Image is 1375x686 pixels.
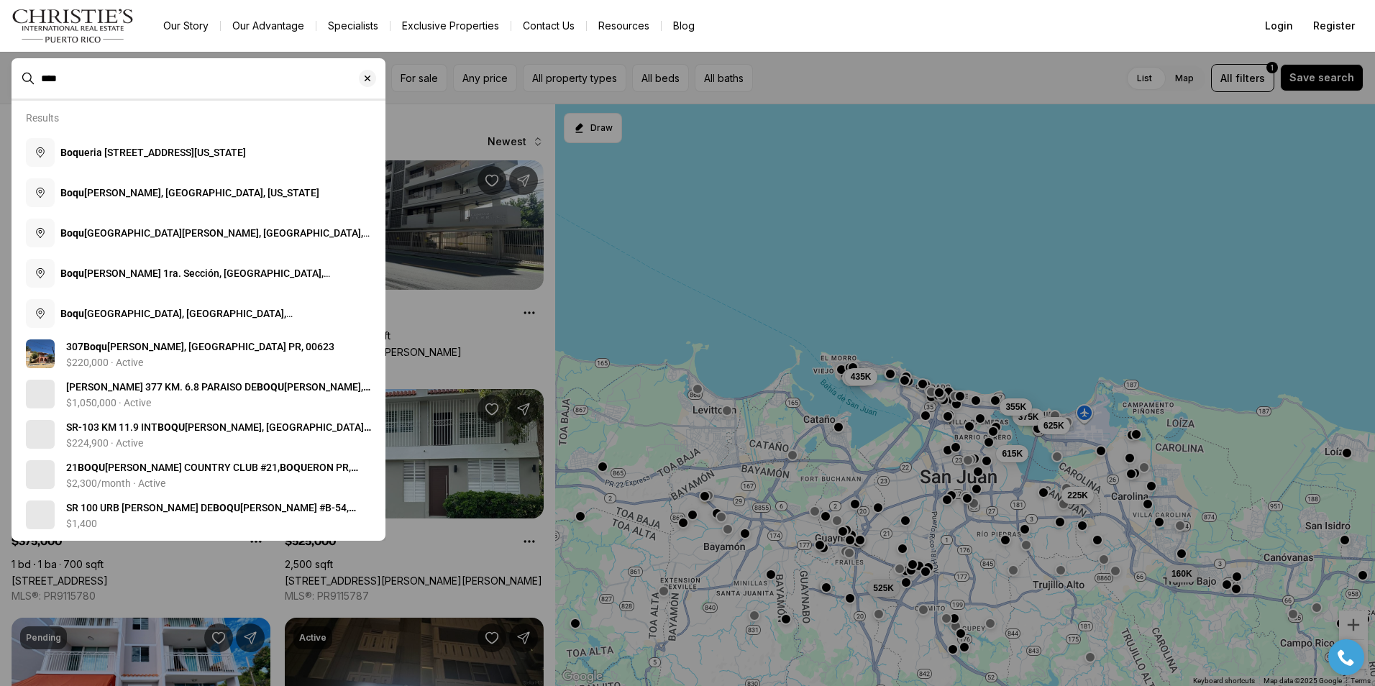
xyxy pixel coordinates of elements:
button: Boqu[GEOGRAPHIC_DATA], [GEOGRAPHIC_DATA], [GEOGRAPHIC_DATA] [20,293,377,334]
a: Exclusive Properties [390,16,511,36]
span: eria [STREET_ADDRESS][US_STATE] [60,147,246,158]
span: SR 100 URB [PERSON_NAME] DE [PERSON_NAME] #B-54, [GEOGRAPHIC_DATA] PR, 00623 [66,502,356,528]
a: View details: 307 Boqueron FERMIN MORALES [20,334,377,374]
button: Contact Us [511,16,586,36]
a: Our Story [152,16,220,36]
a: Our Advantage [221,16,316,36]
p: $2,300/month · Active [66,477,165,489]
b: BOQU [78,462,105,473]
button: Boqu[PERSON_NAME] 1ra. Sección, [GEOGRAPHIC_DATA], [GEOGRAPHIC_DATA] [20,253,377,293]
b: BOQU [157,421,185,433]
span: [PERSON_NAME], [GEOGRAPHIC_DATA], [US_STATE] [60,187,319,198]
span: Register [1313,20,1355,32]
a: View details: 21 BOQUERON COUNTRY CLUB #21 [20,454,377,495]
button: Register [1305,12,1363,40]
a: View details: SR 100 URB TERRAZAS DE BOQUERON #B-54 [20,495,377,535]
span: [GEOGRAPHIC_DATA][PERSON_NAME], [GEOGRAPHIC_DATA], [GEOGRAPHIC_DATA] [60,227,370,253]
span: 307 [PERSON_NAME], [GEOGRAPHIC_DATA] PR, 00623 [66,341,334,352]
button: Boqu[PERSON_NAME], [GEOGRAPHIC_DATA], [US_STATE] [20,173,377,213]
p: $224,900 · Active [66,437,143,449]
b: BOQU [280,462,307,473]
span: [PERSON_NAME] 377 KM. 6.8 PARAISO DE [PERSON_NAME], [GEOGRAPHIC_DATA] PR, 00623 [66,381,370,407]
b: Boqu [60,187,84,198]
p: $1,400 [66,518,97,529]
a: Specialists [316,16,390,36]
span: 21 [PERSON_NAME] COUNTRY CLUB #21, ERON PR, 00622 [66,462,358,488]
b: Boqu [60,227,84,239]
button: Login [1256,12,1302,40]
b: Boqu [83,341,107,352]
b: BOQU [257,381,284,393]
button: Boqu[GEOGRAPHIC_DATA][PERSON_NAME], [GEOGRAPHIC_DATA], [GEOGRAPHIC_DATA] [20,213,377,253]
a: Resources [587,16,661,36]
a: View details: CARR 377 KM. 6.8 PARAISO DE BOQUERON [20,374,377,414]
span: Login [1265,20,1293,32]
img: logo [12,9,134,43]
p: $1,050,000 · Active [66,397,151,408]
span: SR-103 KM 11.9 INT [PERSON_NAME], [GEOGRAPHIC_DATA] PR, 00623 [66,421,371,447]
a: Blog [662,16,706,36]
span: [PERSON_NAME] 1ra. Sección, [GEOGRAPHIC_DATA], [GEOGRAPHIC_DATA] [60,267,330,293]
a: View details: SR-103 KM 11.9 INT BOQUERON WARD [20,414,377,454]
span: [GEOGRAPHIC_DATA], [GEOGRAPHIC_DATA], [GEOGRAPHIC_DATA] [60,308,293,334]
b: BOQU [213,502,240,513]
p: Results [26,112,59,124]
button: Boqueria [STREET_ADDRESS][US_STATE] [20,132,377,173]
b: Boqu [60,147,84,158]
b: Boqu [60,308,84,319]
button: Clear search input [359,59,385,98]
p: $220,000 · Active [66,357,143,368]
b: Boqu [60,267,84,279]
